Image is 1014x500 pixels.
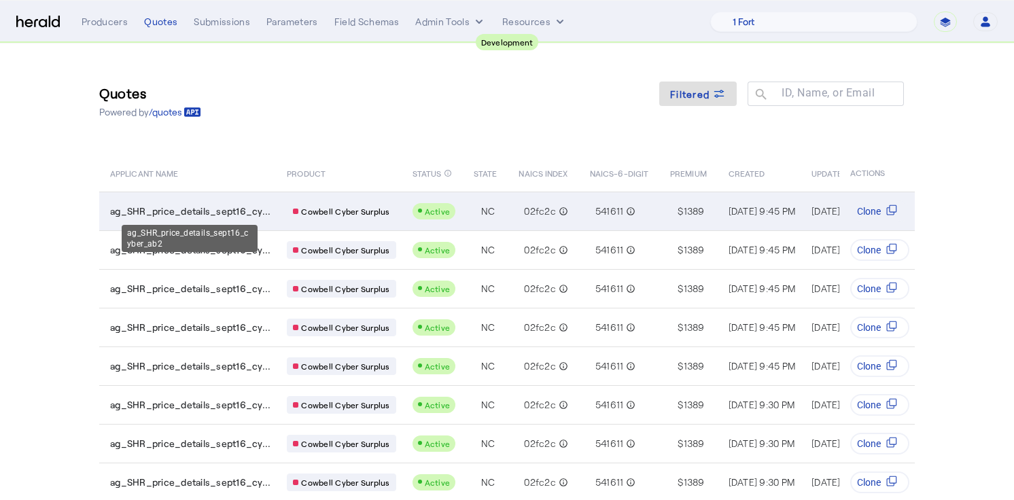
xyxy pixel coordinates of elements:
span: 02fc2c [524,476,556,489]
span: NC [481,204,495,218]
span: NC [481,243,495,257]
mat-icon: info_outline [556,398,568,412]
span: [DATE] 9:30 PM [729,476,795,488]
span: [DATE] 9:34 PM [811,437,879,449]
span: NAICS INDEX [519,166,567,179]
span: $ [678,437,683,450]
div: Development [476,34,539,50]
span: Clone [857,398,881,412]
div: ag_SHR_price_details_sept16_cyber_ab2 [122,225,258,252]
button: Clone [850,239,909,261]
span: $ [678,282,683,296]
span: ag_SHR_price_details_sept16_cy... [110,243,270,257]
button: Resources dropdown menu [502,15,567,29]
span: 02fc2c [524,321,556,334]
mat-icon: info_outline [623,282,635,296]
span: STATUS [413,166,442,179]
span: Active [425,323,451,332]
span: NC [481,437,495,450]
span: NC [481,282,495,296]
button: Clone [850,278,909,300]
a: /quotes [149,105,201,119]
mat-icon: info_outline [623,243,635,257]
span: NAICS-6-DIGIT [590,166,648,179]
span: Clone [857,321,881,334]
span: APPLICANT NAME [110,166,178,179]
span: Clone [857,282,881,296]
span: 1389 [684,476,705,489]
span: ag_SHR_price_details_sept16_cy... [110,282,270,296]
div: Parameters [266,15,318,29]
th: ACTIONS [839,154,915,192]
span: [DATE] 9:53 PM [811,205,878,217]
span: $ [678,204,683,218]
div: Field Schemas [334,15,400,29]
span: 02fc2c [524,204,556,218]
span: ag_SHR_price_details_sept16_cy... [110,321,270,334]
span: Cowbell Cyber Surplus [301,283,389,294]
span: 541611 [595,437,624,450]
span: [DATE] 9:45 PM [729,321,796,333]
span: 1389 [684,321,705,334]
span: 541611 [595,282,624,296]
button: internal dropdown menu [415,15,486,29]
span: PREMIUM [670,166,707,179]
button: Clone [850,317,909,338]
span: 02fc2c [524,398,556,412]
span: Active [425,207,451,216]
span: ag_SHR_price_details_sept16_cy... [110,359,270,373]
span: 1389 [684,398,705,412]
p: Powered by [99,105,201,119]
mat-icon: info_outline [623,437,635,450]
div: Quotes [144,15,177,29]
span: [DATE] 9:35 PM [811,399,878,410]
button: Filtered [659,82,737,106]
mat-icon: info_outline [556,321,568,334]
span: Clone [857,204,881,218]
span: UPDATED [811,166,847,179]
mat-icon: search [748,87,771,104]
button: Clone [850,355,909,377]
span: Active [425,361,451,371]
mat-icon: info_outline [444,166,452,181]
span: 541611 [595,359,624,373]
span: 02fc2c [524,243,556,257]
span: $ [678,243,683,257]
mat-icon: info_outline [623,359,635,373]
span: [DATE] 9:45 PM [729,205,796,217]
span: 541611 [595,204,624,218]
span: NC [481,398,495,412]
span: NC [481,359,495,373]
span: Cowbell Cyber Surplus [301,245,389,255]
span: 02fc2c [524,359,556,373]
span: Clone [857,476,881,489]
span: $ [678,398,683,412]
h3: Quotes [99,84,201,103]
span: Clone [857,359,881,373]
span: Clone [857,243,881,257]
span: [DATE] 9:54 PM [811,244,879,255]
span: [DATE] 9:54 PM [811,321,879,333]
span: ag_SHR_price_details_sept16_cy... [110,437,270,450]
button: Clone [850,394,909,416]
span: 541611 [595,321,624,334]
span: [DATE] 9:45 PM [729,244,796,255]
span: [DATE] 9:33 PM [811,476,878,488]
span: Active [425,284,451,293]
span: 1389 [684,204,705,218]
span: 1389 [684,437,705,450]
span: $ [678,476,683,489]
button: Clone [850,200,909,222]
span: PRODUCT [287,166,326,179]
span: [DATE] 9:45 PM [729,283,796,294]
span: Active [425,400,451,410]
mat-icon: info_outline [556,204,568,218]
mat-icon: info_outline [623,476,635,489]
mat-icon: info_outline [623,321,635,334]
button: Clone [850,471,909,493]
span: 541611 [595,398,624,412]
mat-icon: info_outline [556,243,568,257]
mat-icon: info_outline [556,282,568,296]
span: 1389 [684,282,705,296]
span: CREATED [729,166,765,179]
